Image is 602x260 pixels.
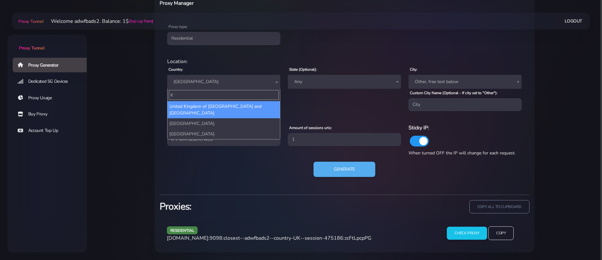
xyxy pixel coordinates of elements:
[409,98,522,111] input: City
[13,123,92,138] a: Account Top Up
[167,235,371,242] span: [DOMAIN_NAME]:9098:closest--adwfbads2--country-UK--session-475186:zcFtLpcpPG
[488,226,514,240] input: Copy
[13,58,92,72] a: Proxy Generator
[509,156,594,252] iframe: Webchat Widget
[412,77,518,86] span: Other, free text below
[13,107,92,121] a: Buy Proxy
[17,16,43,26] a: Proxy Tunnel
[171,77,276,86] span: United Kingdom
[167,226,198,234] span: residential
[168,67,183,72] label: Country:
[168,129,280,139] li: [GEOGRAPHIC_DATA]
[163,58,526,65] div: Location:
[8,35,87,51] a: Proxy Tunnel
[18,18,43,24] span: Proxy Tunnel
[13,91,92,105] a: Proxy Usage
[43,17,153,25] li: Welcome adwfbads2. Balance: 1$
[447,227,487,240] input: Check Proxy
[314,162,375,177] button: Generate
[410,67,417,72] label: City:
[169,90,279,100] input: Search
[292,77,397,86] span: Any
[409,124,522,132] h6: Sticky IP:
[289,125,332,131] label: Amount of sessions urls:
[163,116,526,124] div: Proxy Settings:
[469,200,529,214] input: copy all to clipboard
[409,150,516,156] span: When turned OFF the IP will change for each request.
[160,200,341,213] h3: Proxies:
[565,15,582,27] a: Logout
[167,75,280,89] span: United Kingdom
[288,75,401,89] span: Any
[168,118,280,129] li: [GEOGRAPHIC_DATA]
[409,75,522,89] span: Other, free text below
[168,101,280,118] li: United Kingdom of [GEOGRAPHIC_DATA] and [GEOGRAPHIC_DATA]
[19,45,44,51] span: Proxy Tunnel
[410,90,497,96] label: Custom City Name (Optional - If city set to "Other"):
[289,67,317,72] label: State (Optional):
[129,18,153,24] a: (top-up here)
[13,74,92,89] a: Dedicated 5G Devices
